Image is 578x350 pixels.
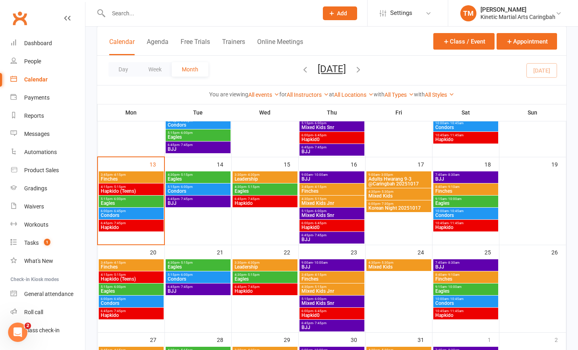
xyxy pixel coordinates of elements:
div: People [24,58,41,65]
span: - 7:45pm [179,143,193,147]
span: - 7:45pm [313,146,326,149]
span: - 5:15pm [112,185,126,189]
span: BJJ [167,289,229,294]
span: BJJ [167,201,229,206]
span: 6:00pm [301,221,363,225]
span: Eagles [167,177,229,181]
span: Leadership [234,177,296,181]
span: 4:30pm [234,185,296,189]
span: 9:00am [301,261,363,265]
span: 4:30pm [167,261,229,265]
a: Automations [10,143,85,161]
span: BJJ [301,265,363,269]
th: Tue [164,104,231,121]
span: - 11:45am [449,221,464,225]
span: - 10:00am [313,173,328,177]
span: - 7:45pm [179,197,193,201]
span: 5:15pm [301,209,363,213]
a: Tasks 1 [10,234,85,252]
span: Condors [100,301,162,306]
div: 1 [488,333,499,346]
span: 4:30pm [368,190,430,194]
span: 9:00am [301,173,363,177]
span: Eagles [100,289,162,294]
span: Hapkid0 [301,225,363,230]
span: - 7:45pm [246,285,260,289]
span: 8:40am [435,273,497,277]
span: - 6:00pm [179,131,193,135]
span: Condors [167,123,229,127]
span: - 7:45pm [112,309,126,313]
span: Mixed Kids [368,265,430,269]
span: 10:00am [435,297,497,301]
th: Sun [499,104,566,121]
span: Hapkid0 [301,313,363,318]
span: - 7:45pm [246,197,260,201]
span: - 4:15pm [112,173,126,177]
span: 6:00pm [100,209,162,213]
span: - 6:00pm [112,285,126,289]
span: - 10:00am [447,197,462,201]
span: 6:45pm [301,233,363,237]
span: - 10:00am [313,261,328,265]
span: - 6:45pm [313,309,326,313]
span: 3:30pm [234,173,296,177]
th: Mon [98,104,164,121]
strong: with [414,91,425,98]
button: Add [323,6,357,20]
th: Wed [231,104,298,121]
span: 5:15pm [301,297,363,301]
span: 5:15pm [100,197,162,201]
span: Hapkido (Teens) [100,189,162,194]
span: BJJ [301,325,363,330]
iframe: Intercom live chat [8,323,27,342]
span: - 7:45pm [179,285,193,289]
button: Month [172,62,208,77]
span: 4:15pm [100,273,162,277]
span: 6:00pm [301,309,363,313]
strong: at [329,91,334,98]
span: - 6:45pm [112,209,126,213]
span: - 5:15pm [179,173,193,177]
span: Mixed Kids Snr [301,213,363,218]
span: - 5:15pm [246,185,260,189]
div: 30 [351,333,365,346]
a: Roll call [10,303,85,321]
span: - 6:45pm [313,221,326,225]
span: - 4:15pm [313,273,326,277]
span: Mixed Kids [368,194,430,198]
span: Finches [100,177,162,181]
div: 23 [351,245,365,258]
span: Leadership [234,265,296,269]
span: Eagles [435,201,497,206]
span: 6:45pm [301,321,363,325]
span: - 6:00pm [313,209,326,213]
span: 10:00am [435,209,497,213]
span: - 6:00pm [179,185,193,189]
div: Tasks [24,240,39,246]
span: - 8:30am [447,173,459,177]
span: 1 [44,239,50,246]
span: Add [337,10,347,17]
span: - 5:15pm [179,261,193,265]
span: Condors [435,301,497,306]
span: - 6:45pm [313,133,326,137]
span: Eagles [435,289,497,294]
button: Week [138,62,172,77]
div: 25 [484,245,499,258]
span: BJJ [167,147,229,152]
a: All Locations [334,92,374,98]
span: Mixed Kids Jnr [301,201,363,206]
span: 6:45pm [167,143,229,147]
a: All Styles [425,92,454,98]
span: - 5:30pm [380,190,393,194]
div: Waivers [24,203,44,210]
span: Condors [435,213,497,218]
th: Sat [432,104,499,121]
span: Eagles [234,277,296,281]
span: Mixed Kids Jnr [301,289,363,294]
span: - 10:00am [447,285,462,289]
a: Waivers [10,198,85,216]
a: Clubworx [10,8,30,28]
a: People [10,52,85,71]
